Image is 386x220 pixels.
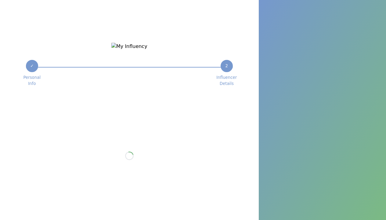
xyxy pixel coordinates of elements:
[216,75,237,87] span: Influencer Details
[111,43,147,50] img: My Influency
[26,60,38,72] div: ✓
[221,60,233,72] div: 2
[23,75,41,87] span: Personal Info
